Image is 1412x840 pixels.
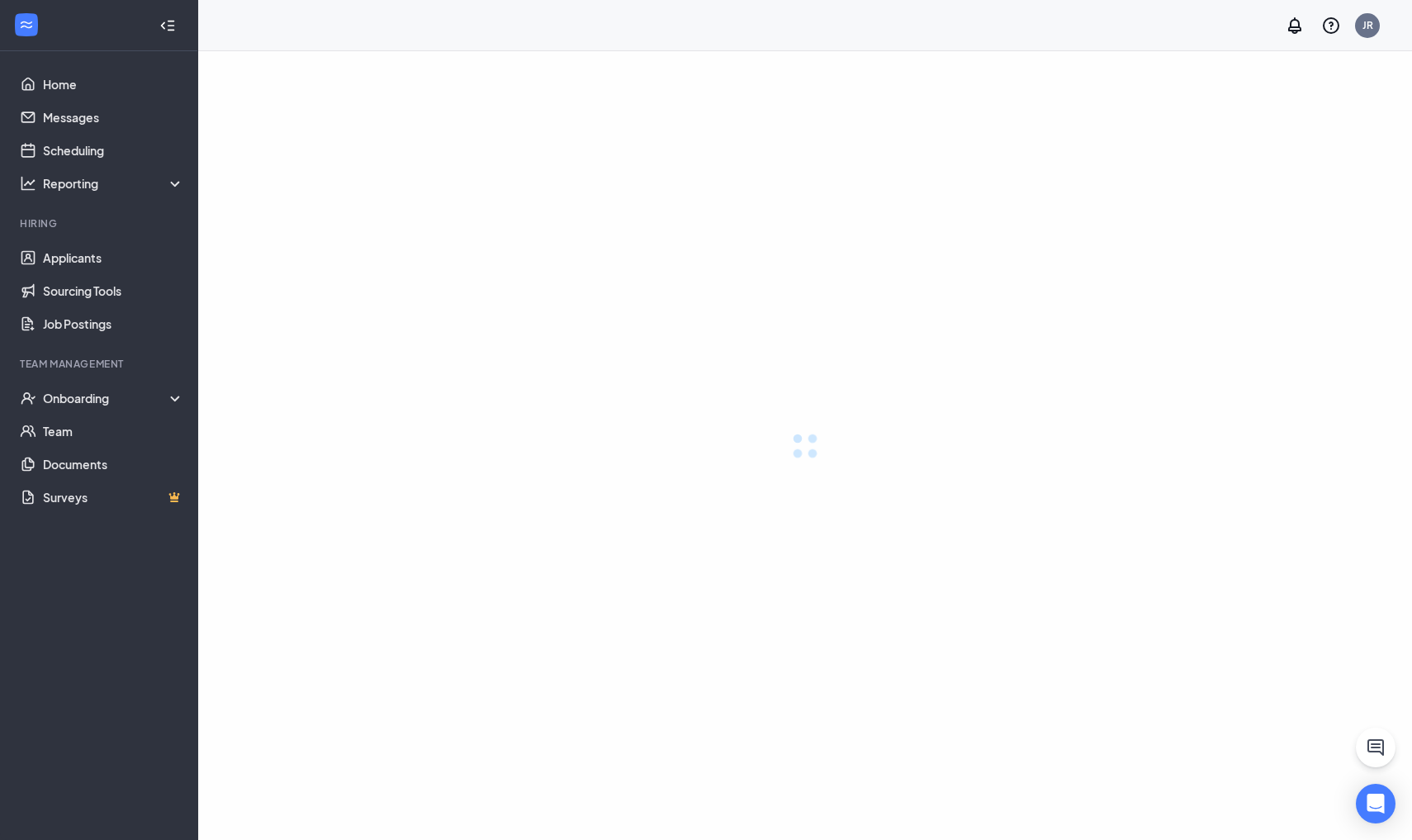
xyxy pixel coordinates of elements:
[43,175,185,192] div: Reporting
[43,274,184,307] a: Sourcing Tools
[20,357,181,371] div: Team Management
[43,101,184,134] a: Messages
[1362,18,1373,32] div: JR
[159,17,176,34] svg: Collapse
[43,134,184,167] a: Scheduling
[1366,738,1386,757] svg: ChatActive
[43,415,184,448] a: Team
[1356,728,1395,767] button: ChatActive
[1285,16,1305,36] svg: Notifications
[20,390,36,406] svg: UserCheck
[1356,784,1395,823] div: Open Intercom Messenger
[43,481,184,514] a: SurveysCrown
[43,307,184,340] a: Job Postings
[18,17,35,33] svg: WorkstreamLogo
[20,216,181,230] div: Hiring
[43,390,185,406] div: Onboarding
[43,448,184,481] a: Documents
[20,175,36,192] svg: Analysis
[43,68,184,101] a: Home
[43,241,184,274] a: Applicants
[1321,16,1341,36] svg: QuestionInfo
